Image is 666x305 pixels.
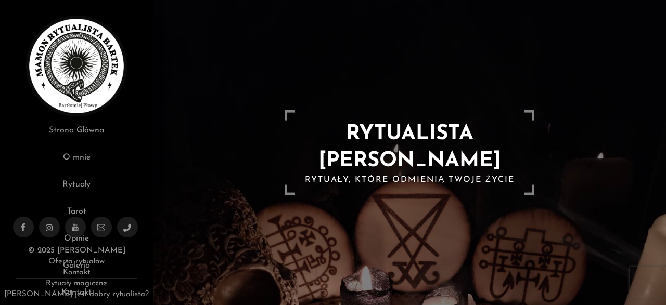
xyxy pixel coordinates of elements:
[16,178,137,197] a: Rytuały
[295,120,524,174] h1: RYTUALISTA [PERSON_NAME]
[46,280,107,287] a: Rytuały magiczne
[16,151,137,170] a: O mnie
[48,258,105,266] a: Oferta rytuałów
[295,174,524,185] h2: Rytuały, które odmienią Twoje życie
[16,124,137,143] a: Strona Główna
[63,269,90,276] a: Kontakt
[16,205,137,224] a: Tarot
[26,16,127,116] img: Rytualista Bartek
[4,290,149,298] a: [PERSON_NAME] jest dobry rytualista?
